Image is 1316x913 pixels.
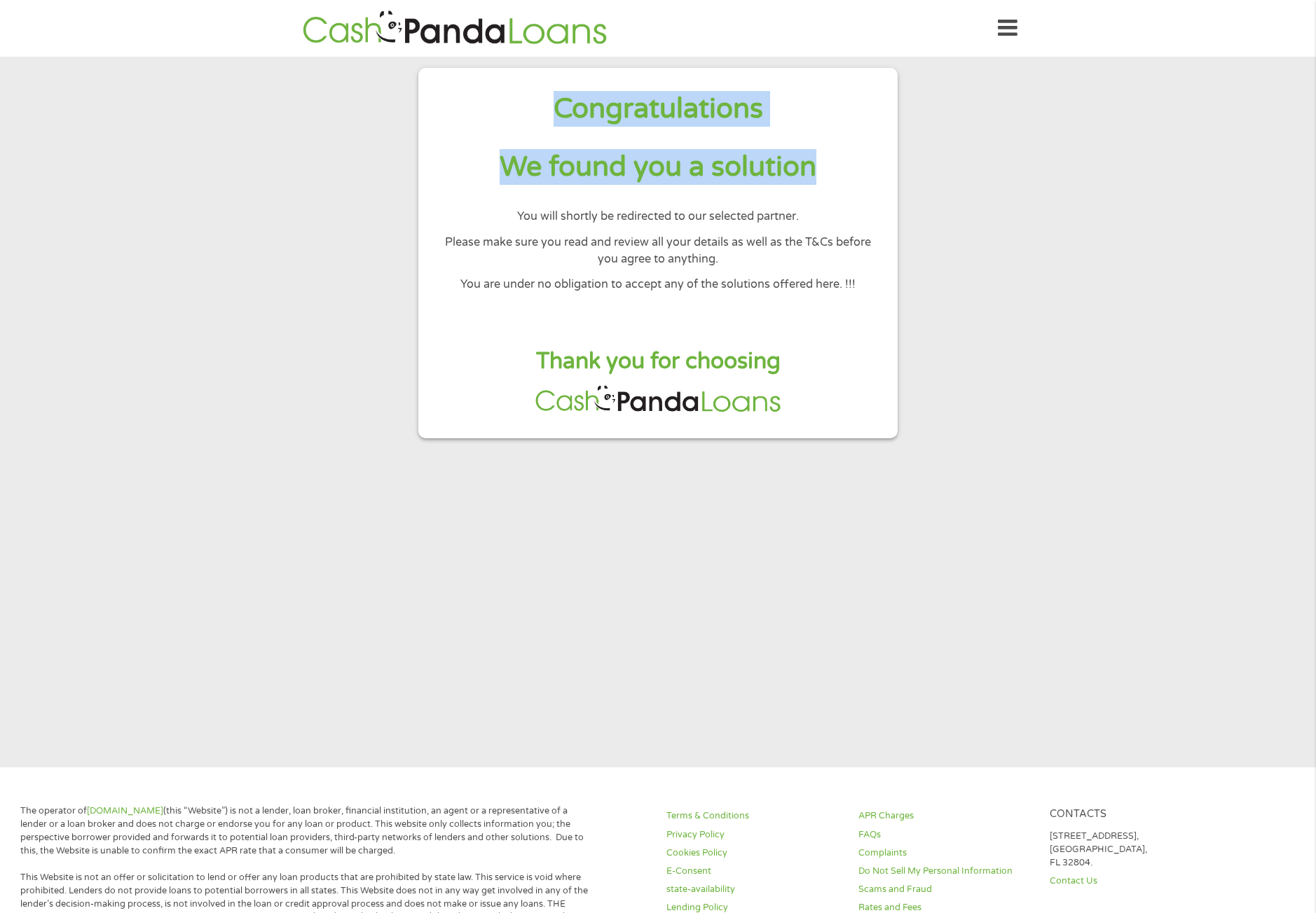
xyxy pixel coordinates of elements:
[441,276,875,293] p: You are under no obligation to accept any of the solutions offered here. !!!
[666,883,841,896] a: state-availability
[858,846,1033,860] a: Complaints
[666,846,841,860] a: Cookies Policy
[20,804,595,858] p: The operator of (this “Website”) is not a lender, loan broker, financial institution, an agent or...
[858,809,1033,823] a: APR Charges
[87,805,163,816] a: [DOMAIN_NAME]
[441,208,875,225] p: You will shortly be redirected to our selected partner.
[1050,874,1224,888] a: Contact Us
[666,809,841,823] a: Terms & Conditions
[1050,808,1224,821] h4: Contacts
[299,8,611,48] img: GetLoanNow Logo
[441,149,875,185] h1: We found you a solution
[858,883,1033,896] a: Scams and Fraud
[858,865,1033,878] a: Do Not Sell My Personal Information
[858,828,1033,842] a: FAQs
[441,347,875,376] h2: Thank you for choosing
[1050,830,1224,870] p: [STREET_ADDRESS], [GEOGRAPHIC_DATA], FL 32804.
[666,865,841,878] a: E-Consent
[441,234,875,268] p: Please make sure you read and review all your details as well as the T&Cs before you agree to any...
[666,828,841,842] a: Privacy Policy
[441,91,875,127] h1: Congratulations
